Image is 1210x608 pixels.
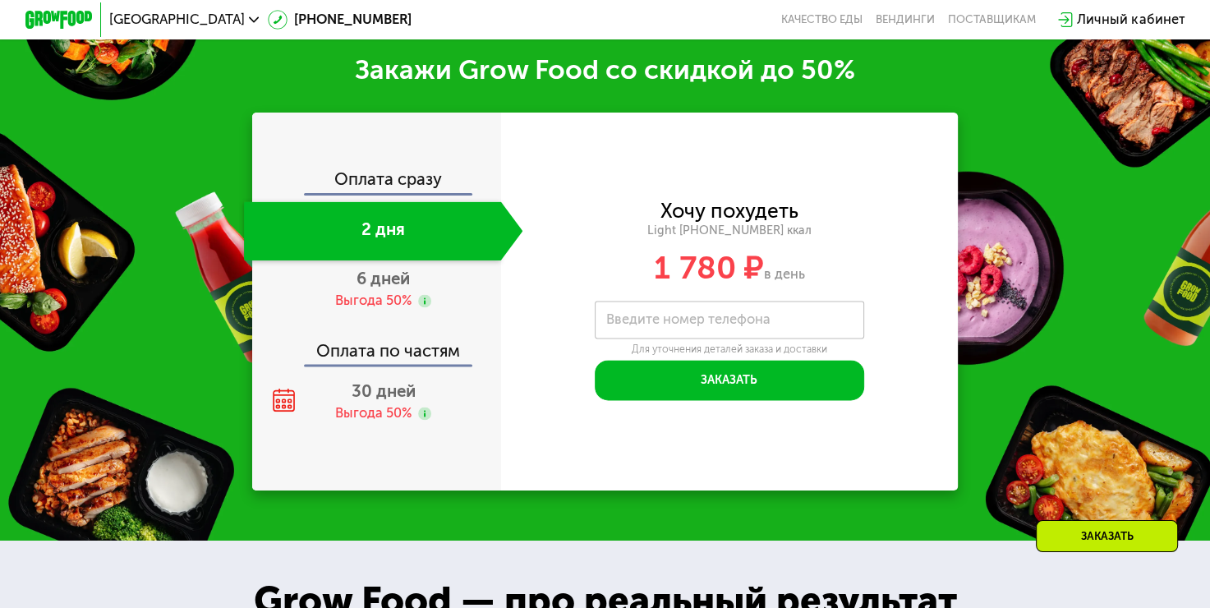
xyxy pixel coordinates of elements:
label: Введите номер телефона [606,315,771,324]
div: Для уточнения деталей заказа и доставки [595,343,863,356]
span: в день [763,266,804,282]
span: 30 дней [351,381,415,401]
span: 6 дней [357,269,410,288]
span: 1 780 ₽ [654,248,763,287]
div: Выгода 50% [335,292,412,311]
a: Качество еды [781,13,863,26]
a: Вендинги [876,13,935,26]
div: Оплата сразу [254,171,501,193]
button: Заказать [595,360,863,400]
div: Light [PHONE_NUMBER] ккал [501,223,958,238]
div: Заказать [1036,520,1178,552]
a: [PHONE_NUMBER] [268,10,412,30]
div: Хочу похудеть [660,202,798,221]
div: Личный кабинет [1077,10,1185,30]
span: [GEOGRAPHIC_DATA] [109,13,245,26]
div: Выгода 50% [335,404,412,423]
div: Оплата по частям [254,325,501,364]
div: поставщикам [948,13,1036,26]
